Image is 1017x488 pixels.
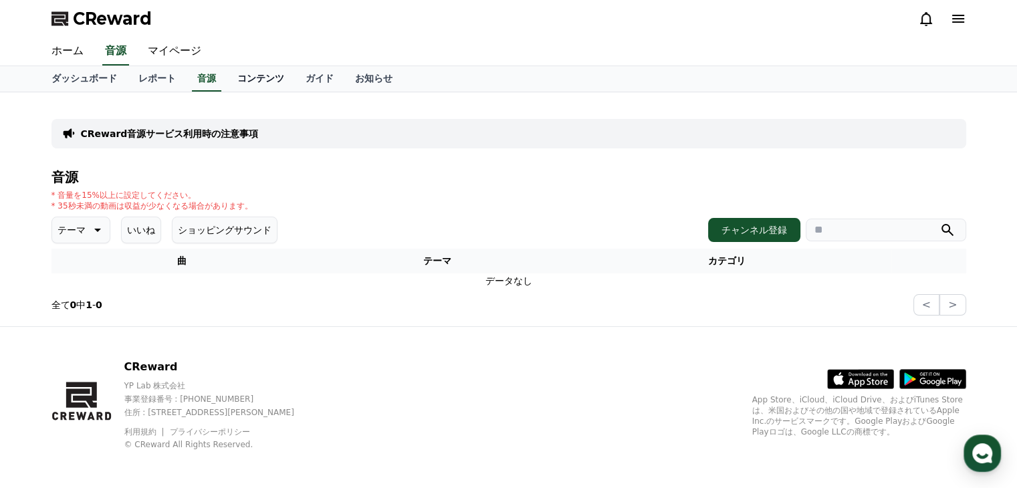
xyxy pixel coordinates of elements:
strong: 0 [96,299,102,310]
button: チャンネル登録 [708,218,800,242]
p: 事業登録番号 : [PHONE_NUMBER] [124,394,317,404]
a: CReward音源サービス利用時の注意事項 [81,127,259,140]
button: < [913,294,939,316]
p: © CReward All Rights Reserved. [124,439,317,450]
th: 曲 [51,249,312,273]
td: データなし [51,273,966,289]
button: いいね [121,217,161,243]
h4: 音源 [51,170,966,185]
p: CReward [124,359,317,375]
a: Messages [88,377,173,410]
span: Home [34,397,58,408]
button: テーマ [51,217,110,243]
a: Home [4,377,88,410]
strong: 1 [86,299,92,310]
p: * 音量を15%以上に設定してください。 [51,190,253,201]
button: > [939,294,966,316]
a: コンテンツ [227,66,295,92]
th: カテゴリ [562,249,891,273]
a: Settings [173,377,257,410]
a: CReward [51,8,152,29]
p: App Store、iCloud、iCloud Drive、およびiTunes Storeは、米国およびその他の国や地域で登録されているApple Inc.のサービスマークです。Google P... [752,394,966,437]
a: プライバシーポリシー [170,427,250,437]
p: YP Lab 株式会社 [124,380,317,391]
a: マイページ [137,37,212,66]
p: 住所 : [STREET_ADDRESS][PERSON_NAME] [124,407,317,418]
span: CReward [73,8,152,29]
a: ガイド [295,66,344,92]
p: テーマ [58,221,86,239]
a: 音源 [192,66,221,92]
th: テーマ [312,249,562,273]
a: 音源 [102,37,129,66]
a: ダッシュボード [41,66,128,92]
a: ホーム [41,37,94,66]
span: Messages [111,398,150,408]
strong: 0 [70,299,77,310]
span: Settings [198,397,231,408]
p: 全て 中 - [51,298,102,312]
p: * 35秒未満の動画は収益が少なくなる場合があります。 [51,201,253,211]
button: ショッピングサウンド [172,217,277,243]
a: レポート [128,66,187,92]
a: 利用規約 [124,427,166,437]
a: お知らせ [344,66,403,92]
